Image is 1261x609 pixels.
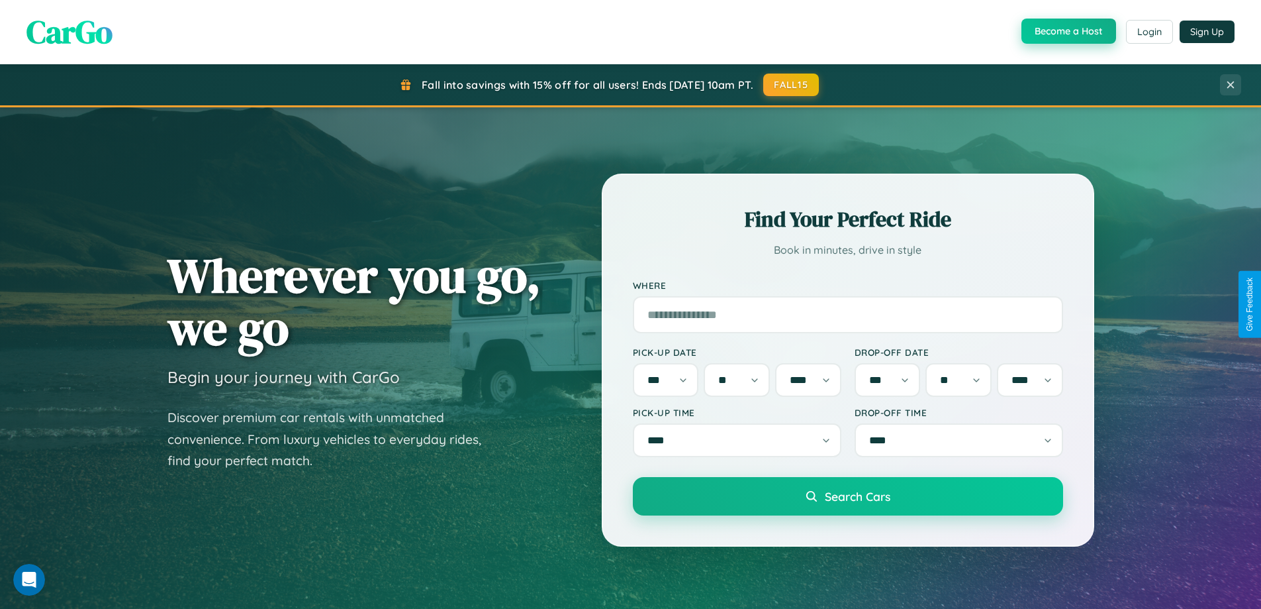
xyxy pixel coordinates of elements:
iframe: Intercom live chat [13,564,45,596]
button: Become a Host [1021,19,1116,44]
button: Sign Up [1180,21,1235,43]
span: Fall into savings with 15% off for all users! Ends [DATE] 10am PT. [422,78,753,91]
p: Discover premium car rentals with unmatched convenience. From luxury vehicles to everyday rides, ... [167,407,498,472]
h1: Wherever you go, we go [167,249,541,354]
div: Give Feedback [1245,278,1254,331]
label: Pick-up Date [633,347,841,358]
p: Book in minutes, drive in style [633,241,1063,260]
span: Search Cars [825,489,890,504]
button: FALL15 [763,74,819,96]
label: Where [633,280,1063,291]
button: Search Cars [633,477,1063,516]
button: Login [1126,20,1173,44]
label: Drop-off Date [855,347,1063,358]
label: Drop-off Time [855,407,1063,418]
h2: Find Your Perfect Ride [633,205,1063,234]
span: CarGo [26,10,113,54]
h3: Begin your journey with CarGo [167,367,400,387]
label: Pick-up Time [633,407,841,418]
